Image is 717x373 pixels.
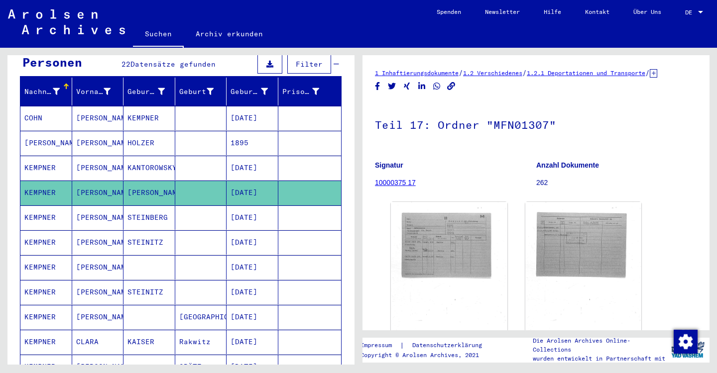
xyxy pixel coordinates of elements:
[227,156,278,180] mat-cell: [DATE]
[227,305,278,329] mat-cell: [DATE]
[287,55,331,74] button: Filter
[123,78,175,105] mat-header-cell: Geburtsname
[463,69,522,77] a: 1.2 Verschiedenes
[72,230,124,255] mat-cell: [PERSON_NAME]
[375,161,403,169] b: Signatur
[24,84,72,99] div: Nachname
[72,78,124,105] mat-header-cell: Vorname
[123,131,175,155] mat-cell: HOLZER
[76,87,111,97] div: Vorname
[227,181,278,205] mat-cell: [DATE]
[123,156,175,180] mat-cell: KANTOROWSKY
[282,84,332,99] div: Prisoner #
[179,84,227,99] div: Geburt‏
[536,161,599,169] b: Anzahl Dokumente
[527,69,645,77] a: 1.2.1 Deportationen und Transporte
[20,330,72,354] mat-cell: KEMPNER
[130,60,216,69] span: Datensätze gefunden
[459,68,463,77] span: /
[72,305,124,329] mat-cell: [PERSON_NAME]
[20,156,72,180] mat-cell: KEMPNER
[72,181,124,205] mat-cell: [PERSON_NAME]
[417,80,427,93] button: Share on LinkedIn
[175,78,227,105] mat-header-cell: Geburt‏
[227,280,278,304] mat-cell: [DATE]
[20,131,72,155] mat-cell: [PERSON_NAME]
[20,280,72,304] mat-cell: KEMPNER
[22,53,82,71] div: Personen
[20,205,72,230] mat-cell: KEMPNER
[72,280,124,304] mat-cell: [PERSON_NAME]
[76,84,123,99] div: Vorname
[536,178,697,188] p: 262
[375,102,697,146] h1: Teil 17: Ordner "MFN01307"
[72,106,124,130] mat-cell: [PERSON_NAME]
[123,330,175,354] mat-cell: KAISER
[133,22,184,48] a: Suchen
[127,84,177,99] div: Geburtsname
[20,78,72,105] mat-header-cell: Nachname
[20,305,72,329] mat-cell: KEMPNER
[72,131,124,155] mat-cell: [PERSON_NAME]
[372,80,383,93] button: Share on Facebook
[525,202,642,362] img: 002.jpg
[227,78,278,105] mat-header-cell: Geburtsdatum
[360,351,494,360] p: Copyright © Arolsen Archives, 2021
[375,69,459,77] a: 1 Inhaftierungsdokumente
[8,9,125,34] img: Arolsen_neg.svg
[175,330,227,354] mat-cell: Rakwitz
[20,255,72,280] mat-cell: KEMPNER
[72,255,124,280] mat-cell: [PERSON_NAME]
[391,202,507,362] img: 001.jpg
[179,87,214,97] div: Geburt‏
[432,80,442,93] button: Share on WhatsApp
[673,329,697,353] div: Zustimmung ändern
[296,60,323,69] span: Filter
[72,156,124,180] mat-cell: [PERSON_NAME]
[123,280,175,304] mat-cell: STEINITZ
[227,131,278,155] mat-cell: 1895
[446,80,457,93] button: Copy link
[227,330,278,354] mat-cell: [DATE]
[387,80,397,93] button: Share on Twitter
[20,106,72,130] mat-cell: COHN
[278,78,342,105] mat-header-cell: Prisoner #
[123,230,175,255] mat-cell: STEINITZ
[227,106,278,130] mat-cell: [DATE]
[20,230,72,255] mat-cell: KEMPNER
[375,179,416,186] a: 10000375 17
[674,330,698,354] img: Zustimmung ändern
[404,340,494,351] a: Datenschutzerklärung
[123,106,175,130] mat-cell: KEMPNER
[360,340,494,351] div: |
[522,68,527,77] span: /
[24,87,60,97] div: Nachname
[227,205,278,230] mat-cell: [DATE]
[227,230,278,255] mat-cell: [DATE]
[360,340,400,351] a: Impressum
[72,330,124,354] mat-cell: CLARA
[227,255,278,280] mat-cell: [DATE]
[231,84,280,99] div: Geburtsdatum
[533,354,666,363] p: wurden entwickelt in Partnerschaft mit
[533,336,666,354] p: Die Arolsen Archives Online-Collections
[282,87,320,97] div: Prisoner #
[184,22,275,46] a: Archiv erkunden
[402,80,412,93] button: Share on Xing
[685,9,696,16] span: DE
[175,305,227,329] mat-cell: [GEOGRAPHIC_DATA]
[645,68,650,77] span: /
[123,181,175,205] mat-cell: [PERSON_NAME]
[121,60,130,69] span: 22
[669,337,707,362] img: yv_logo.png
[123,205,175,230] mat-cell: STEINBERG
[127,87,165,97] div: Geburtsname
[20,181,72,205] mat-cell: KEMPNER
[72,205,124,230] mat-cell: [PERSON_NAME]
[231,87,268,97] div: Geburtsdatum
